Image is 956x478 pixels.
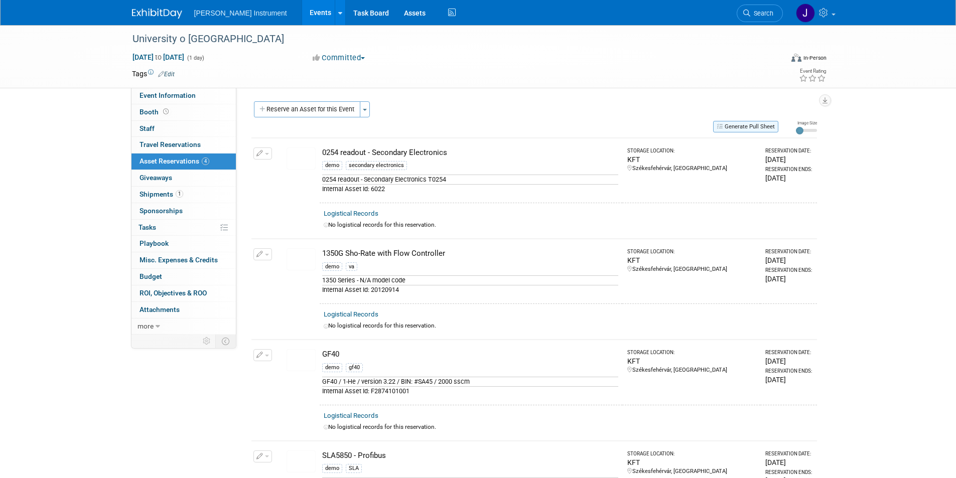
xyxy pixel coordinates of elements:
[287,450,316,472] img: View Images
[287,248,316,270] img: View Images
[765,255,813,265] div: [DATE]
[131,269,236,285] a: Budget
[158,71,175,78] a: Edit
[140,272,162,280] span: Budget
[765,267,813,274] div: Reservation Ends:
[627,467,756,475] div: Székesfehérvár, [GEOGRAPHIC_DATA]
[627,265,756,273] div: Székesfehérvár, [GEOGRAPHIC_DATA]
[765,349,813,356] div: Reservation Date:
[627,450,756,457] div: Storage Location:
[322,175,619,184] div: 0254 readout - Secondary Electronics T0254
[765,450,813,457] div: Reservation Date:
[322,161,342,170] div: demo
[132,53,185,62] span: [DATE] [DATE]
[765,469,813,476] div: Reservation Ends:
[131,220,236,236] a: Tasks
[799,69,826,74] div: Event Rating
[713,121,778,132] button: Generate Pull Sheet
[627,255,756,265] div: KFT
[346,363,363,372] div: gf40
[765,173,813,183] div: [DATE]
[796,120,817,126] div: Image Size
[131,318,236,335] a: more
[322,184,619,194] div: Internal Asset Id: 6022
[202,157,209,165] span: 4
[154,53,163,61] span: to
[627,147,756,154] div: Storage Location:
[346,262,357,271] div: va
[131,236,236,252] a: Playbook
[129,30,768,48] div: University o [GEOGRAPHIC_DATA]
[131,285,236,301] a: ROI, Objectives & ROO
[322,147,619,158] div: 0254 readout - Secondary Electronics
[322,285,619,294] div: Internal Asset Id: 20120914
[131,302,236,318] a: Attachments
[324,221,813,229] div: No logistical records for this reservation.
[765,356,813,366] div: [DATE]
[627,366,756,374] div: Székesfehérvár, [GEOGRAPHIC_DATA]
[287,349,316,371] img: View Images
[176,190,183,198] span: 1
[140,207,183,215] span: Sponsorships
[186,55,204,61] span: (1 day)
[131,170,236,186] a: Giveaways
[140,140,201,148] span: Travel Reservations
[765,248,813,255] div: Reservation Date:
[140,157,209,165] span: Asset Reservations
[322,450,619,461] div: SLA5850 - Profibus
[324,322,813,330] div: No logistical records for this reservation.
[765,375,813,385] div: [DATE]
[322,464,342,473] div: demo
[796,4,815,23] img: Judit Schaller
[131,187,236,203] a: Shipments1
[140,91,196,99] span: Event Information
[322,363,342,372] div: demo
[322,262,342,271] div: demo
[724,52,827,67] div: Event Format
[322,248,619,259] div: 1350G Sho-Rate with Flow Controller
[765,368,813,375] div: Reservation Ends:
[750,10,773,17] span: Search
[765,166,813,173] div: Reservation Ends:
[194,9,287,17] span: [PERSON_NAME] Instrument
[131,121,236,137] a: Staff
[627,165,756,173] div: Székesfehérvár, [GEOGRAPHIC_DATA]
[131,203,236,219] a: Sponsorships
[627,457,756,467] div: KFT
[140,289,207,297] span: ROI, Objectives & ROO
[737,5,783,22] a: Search
[131,137,236,153] a: Travel Reservations
[346,464,362,473] div: SLA
[131,153,236,170] a: Asset Reservations4
[131,88,236,104] a: Event Information
[132,69,175,79] td: Tags
[140,174,172,182] span: Giveaways
[322,386,619,396] div: Internal Asset Id: F2874101001
[765,154,813,165] div: [DATE]
[765,147,813,154] div: Reservation Date:
[140,108,171,116] span: Booth
[139,223,156,231] span: Tasks
[131,252,236,268] a: Misc. Expenses & Credits
[198,335,216,348] td: Personalize Event Tab Strip
[140,256,218,264] span: Misc. Expenses & Credits
[138,322,154,330] span: more
[765,274,813,284] div: [DATE]
[324,210,378,217] a: Logistical Records
[161,108,171,115] span: Booth not reserved yet
[791,54,801,62] img: Format-Inperson.png
[140,239,169,247] span: Playbook
[803,54,827,62] div: In-Person
[346,161,407,170] div: secondary electronics
[140,124,155,132] span: Staff
[322,349,619,360] div: GF40
[131,104,236,120] a: Booth
[627,248,756,255] div: Storage Location:
[324,310,378,318] a: Logistical Records
[132,9,182,19] img: ExhibitDay
[287,147,316,170] img: View Images
[140,305,180,313] span: Attachments
[765,457,813,467] div: [DATE]
[309,53,369,63] button: Committed
[627,154,756,165] div: KFT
